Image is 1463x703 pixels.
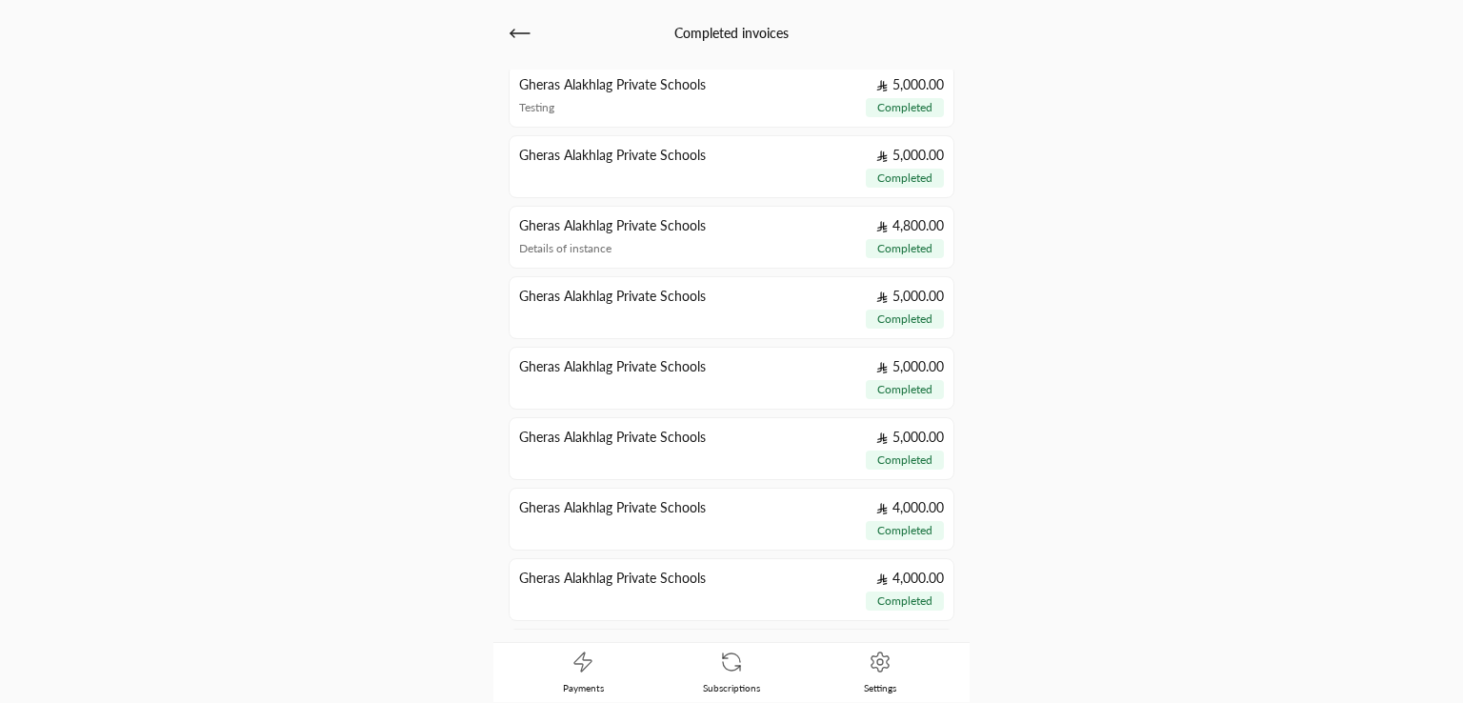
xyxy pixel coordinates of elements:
a: Gheras Alakhlag Private Schools 5,000.00 completed [509,135,954,198]
p: 4,000.00 [876,569,944,588]
a: Settings [806,643,954,702]
span: Details of instance [519,241,611,256]
p: 5,000.00 [876,357,944,376]
a: Gheras Alakhlag Private Schools 4,800.00 Details of instancecompleted [509,206,954,269]
span: completed [877,171,932,184]
a: Subscriptions [657,643,806,702]
span: Payments [563,681,604,694]
a: Gheras Alakhlag Private Schools 5,000.00 completed [509,276,954,339]
span: Testing [519,100,554,115]
a: Gheras Alakhlag Private Schools 4,000.00 completed [509,488,954,551]
a: Gheras Alakhlag Private Schools 4,000.00 completed [509,558,954,621]
span: completed [877,453,932,466]
p: Gheras Alakhlag Private Schools [519,428,706,447]
span: Settings [864,681,896,694]
p: Gheras Alakhlag Private Schools [519,287,706,306]
p: 5,000.00 [876,146,944,165]
span: completed [877,242,932,254]
p: 5,000.00 [876,428,944,447]
h2: Completed invoices [674,24,789,43]
p: Gheras Alakhlag Private Schools [519,216,706,235]
p: 5,000.00 [876,75,944,94]
span: completed [877,383,932,395]
p: 5,000.00 [876,287,944,306]
a: Gheras Alakhlag Private Schools 5,000.00 Testingcompleted [509,65,954,128]
span: completed [877,312,932,325]
span: completed [877,594,932,607]
p: 4,800.00 [876,216,944,235]
p: Gheras Alakhlag Private Schools [519,498,706,517]
p: Gheras Alakhlag Private Schools [519,75,706,94]
a: Gheras Alakhlag Private Schools 5,000.00 completed [509,347,954,410]
span: Subscriptions [703,681,760,694]
p: 4,000.00 [876,498,944,517]
p: Gheras Alakhlag Private Schools [519,569,706,588]
a: Gheras Alakhlag Private Schools 5,000.00 completed [509,417,954,480]
a: Payments [509,643,657,702]
p: Gheras Alakhlag Private Schools [519,357,706,376]
p: Gheras Alakhlag Private Schools [519,146,706,165]
span: completed [877,524,932,536]
span: completed [877,101,932,113]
